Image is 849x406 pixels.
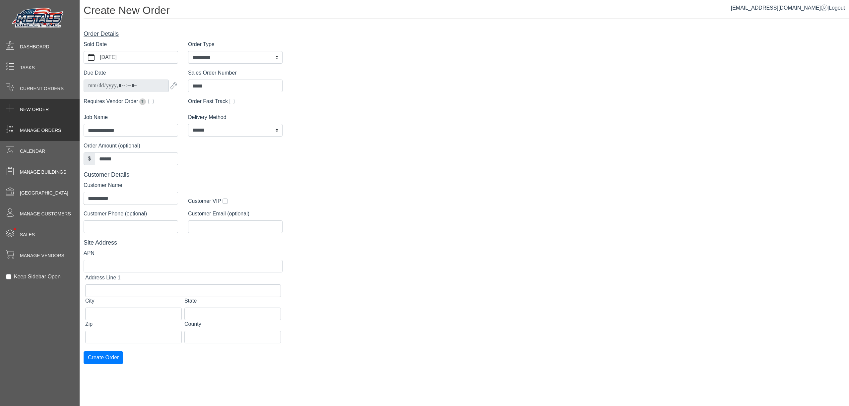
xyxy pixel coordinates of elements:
[85,274,121,282] label: Address Line 1
[20,252,64,259] span: Manage Vendors
[85,297,95,305] label: City
[84,152,95,165] div: $
[84,351,123,364] button: Create Order
[84,4,849,19] h1: Create New Order
[20,127,61,134] span: Manage Orders
[10,6,66,30] img: Metals Direct Inc Logo
[6,218,23,240] span: •
[184,297,197,305] label: State
[731,5,827,11] a: [EMAIL_ADDRESS][DOMAIN_NAME]
[84,210,147,218] label: Customer Phone (optional)
[84,29,283,38] div: Order Details
[84,40,107,48] label: Sold Date
[20,64,35,71] span: Tasks
[20,190,68,197] span: [GEOGRAPHIC_DATA]
[14,273,61,281] label: Keep Sidebar Open
[20,148,45,155] span: Calendar
[98,51,178,63] label: [DATE]
[139,98,146,105] span: Extends due date by 2 weeks for pickup orders
[84,238,283,247] div: Site Address
[20,169,66,176] span: Manage Buildings
[84,97,147,105] label: Requires Vendor Order
[20,231,35,238] span: Sales
[20,85,64,92] span: Current Orders
[188,40,215,48] label: Order Type
[20,106,49,113] span: New Order
[20,43,49,50] span: Dashboard
[84,69,106,77] label: Due Date
[84,142,140,150] label: Order Amount (optional)
[188,210,249,218] label: Customer Email (optional)
[188,69,237,77] label: Sales Order Number
[829,5,845,11] span: Logout
[184,320,201,328] label: County
[84,51,98,63] button: calendar
[20,210,71,217] span: Manage Customers
[188,197,221,205] label: Customer VIP
[84,170,283,179] div: Customer Details
[85,320,93,328] label: Zip
[731,4,845,12] div: |
[84,249,95,257] label: APN
[84,181,122,189] label: Customer Name
[188,97,228,105] label: Order Fast Track
[84,113,108,121] label: Job Name
[188,113,227,121] label: Delivery Method
[88,54,95,61] svg: calendar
